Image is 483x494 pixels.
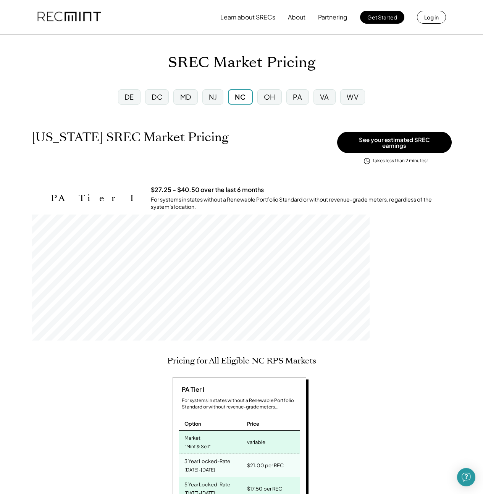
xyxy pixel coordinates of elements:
div: DC [152,92,162,102]
div: $21.00 per REC [247,460,284,471]
div: PA [293,92,302,102]
div: [DATE]-[DATE] [184,465,215,475]
div: "Mint & Sell" [184,442,211,452]
h2: PA Tier I [51,193,139,204]
div: PA Tier I [179,385,204,394]
button: Partnering [318,10,347,25]
div: 5 Year Locked-Rate [184,479,230,488]
div: variable [247,437,265,447]
div: takes less than 2 minutes! [373,158,428,164]
div: Market [184,433,200,441]
div: NC [235,92,246,102]
div: DE [124,92,134,102]
div: 3 Year Locked-Rate [184,456,230,465]
div: For systems in states without a Renewable Portfolio Standard or without revenue-grade meters... [182,397,300,410]
div: OH [264,92,275,102]
button: Learn about SRECs [220,10,275,25]
div: VA [320,92,329,102]
div: Option [184,420,201,427]
div: WV [347,92,359,102]
div: MD [180,92,191,102]
h1: SREC Market Pricing [168,54,315,72]
div: Open Intercom Messenger [457,468,475,486]
img: recmint-logotype%403x.png [37,4,101,30]
h3: $27.25 - $40.50 over the last 6 months [151,186,264,194]
h2: Pricing for All Eligible NC RPS Markets [167,356,316,366]
div: For systems in states without a Renewable Portfolio Standard or without revenue-grade meters, reg... [151,196,452,211]
div: NJ [209,92,217,102]
button: Log in [417,11,446,24]
button: About [288,10,305,25]
div: $17.50 per REC [247,483,282,494]
button: See your estimated SREC earnings [337,132,452,153]
button: Get Started [360,11,404,24]
h1: [US_STATE] SREC Market Pricing [32,130,229,145]
div: Price [247,420,259,427]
